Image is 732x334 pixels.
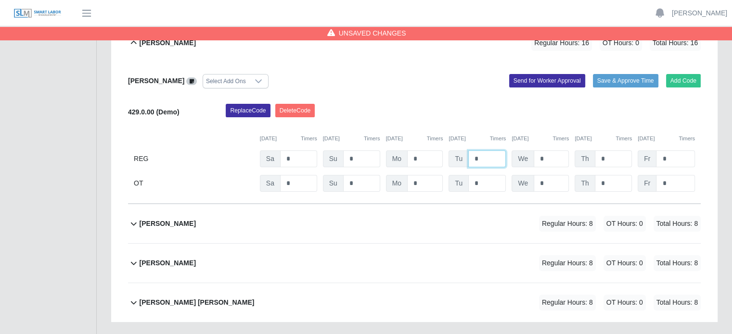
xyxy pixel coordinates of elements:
[275,104,315,117] button: DeleteCode
[203,74,249,88] div: Select Add Ons
[575,175,595,192] span: Th
[364,135,380,143] button: Timers
[539,255,596,271] span: Regular Hours: 8
[638,150,656,167] span: Fr
[672,8,727,18] a: [PERSON_NAME]
[531,35,592,51] span: Regular Hours: 16
[575,150,595,167] span: Th
[593,74,658,87] button: Save & Approve Time
[140,258,196,268] b: [PERSON_NAME]
[260,135,317,143] div: [DATE]
[260,150,281,167] span: Sa
[186,77,197,85] a: View/Edit Notes
[134,150,254,167] div: REG
[323,175,344,192] span: Su
[449,175,469,192] span: Tu
[386,175,408,192] span: Mo
[679,135,695,143] button: Timers
[539,216,596,232] span: Regular Hours: 8
[575,135,632,143] div: [DATE]
[638,135,695,143] div: [DATE]
[140,219,196,229] b: [PERSON_NAME]
[128,244,701,283] button: [PERSON_NAME] Regular Hours: 8 OT Hours: 0 Total Hours: 8
[449,150,469,167] span: Tu
[260,175,281,192] span: Sa
[539,295,596,310] span: Regular Hours: 8
[427,135,443,143] button: Timers
[134,175,254,192] div: OT
[13,8,62,19] img: SLM Logo
[654,295,701,310] span: Total Hours: 8
[323,135,380,143] div: [DATE]
[490,135,506,143] button: Timers
[512,135,569,143] div: [DATE]
[339,28,406,38] span: Unsaved Changes
[604,255,646,271] span: OT Hours: 0
[140,38,196,48] b: [PERSON_NAME]
[386,150,408,167] span: Mo
[140,297,255,308] b: [PERSON_NAME] [PERSON_NAME]
[666,74,701,87] button: Add Code
[128,204,701,243] button: [PERSON_NAME] Regular Hours: 8 OT Hours: 0 Total Hours: 8
[616,135,632,143] button: Timers
[552,135,569,143] button: Timers
[654,216,701,232] span: Total Hours: 8
[226,104,270,117] button: ReplaceCode
[449,135,506,143] div: [DATE]
[650,35,701,51] span: Total Hours: 16
[323,150,344,167] span: Su
[128,283,701,322] button: [PERSON_NAME] [PERSON_NAME] Regular Hours: 8 OT Hours: 0 Total Hours: 8
[604,216,646,232] span: OT Hours: 0
[600,35,642,51] span: OT Hours: 0
[386,135,443,143] div: [DATE]
[512,150,534,167] span: We
[128,77,184,85] b: [PERSON_NAME]
[128,108,180,116] b: 429.0.00 (Demo)
[128,24,701,62] button: [PERSON_NAME] Regular Hours: 16 OT Hours: 0 Total Hours: 16
[301,135,317,143] button: Timers
[638,175,656,192] span: Fr
[509,74,585,87] button: Send for Worker Approval
[512,175,534,192] span: We
[654,255,701,271] span: Total Hours: 8
[604,295,646,310] span: OT Hours: 0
